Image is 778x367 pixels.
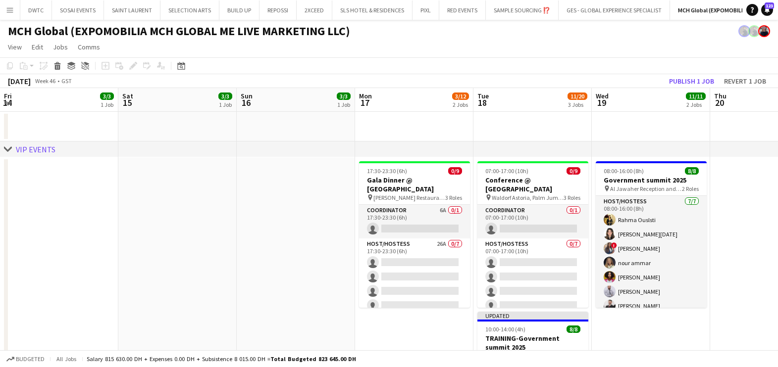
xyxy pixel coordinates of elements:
span: [PERSON_NAME] Restaurant - [GEOGRAPHIC_DATA] [373,194,445,201]
h1: MCH Global (EXPOMOBILIA MCH GLOBAL ME LIVE MARKETING LLC) [8,24,350,39]
app-card-role: Host/Hostess7/708:00-16:00 (8h)Rahma Ouslsti[PERSON_NAME][DATE]![PERSON_NAME]nour ammar[PERSON_NA... [596,196,707,316]
a: View [4,41,26,53]
span: 08:00-16:00 (8h) [604,167,644,175]
span: 3 Roles [564,194,580,201]
span: 8/8 [685,167,699,175]
span: Mon [359,92,372,100]
span: 8/8 [567,325,580,333]
span: 3/3 [337,92,351,100]
button: Budgeted [5,354,46,365]
span: Edit [32,43,43,51]
span: 3/3 [218,92,232,100]
span: Sat [122,92,133,100]
span: Fri [4,92,12,100]
span: 123 [765,2,774,9]
span: 3/3 [100,92,114,100]
span: 15 [121,97,133,108]
button: DWTC [20,0,52,20]
span: 11/11 [686,92,706,100]
span: 19 [594,97,609,108]
span: ! [611,242,617,248]
span: Thu [714,92,726,100]
app-card-role: Host/Hostess26A0/717:30-23:30 (6h) [359,238,470,358]
div: 1 Job [337,101,350,108]
span: Sun [241,92,253,100]
button: GES - GLOBAL EXPERIENCE SPECIALIST [559,0,670,20]
button: PIXL [413,0,439,20]
span: 10:00-14:00 (4h) [485,325,525,333]
span: 20 [713,97,726,108]
app-user-avatar: Anastasiia Iemelianova [758,25,770,37]
span: 3/12 [452,92,469,100]
span: Budgeted [16,356,45,363]
button: RED EVENTS [439,0,486,20]
span: Wed [596,92,609,100]
span: 3 Roles [445,194,462,201]
button: BUILD UP [219,0,259,20]
button: Publish 1 job [665,75,718,88]
h3: Gala Dinner @ [GEOGRAPHIC_DATA] [359,176,470,193]
button: SLS HOTEL & RESIDENCES [332,0,413,20]
button: REPOSSI [259,0,297,20]
a: Edit [28,41,47,53]
span: 11/20 [568,92,587,100]
app-card-role: Host/Hostess0/707:00-17:00 (10h) [477,238,588,358]
div: 2 Jobs [686,101,705,108]
div: GST [61,77,72,85]
app-user-avatar: Mohamed Arafa [748,25,760,37]
app-card-role: Coordinator6A0/117:30-23:30 (6h) [359,205,470,238]
div: 2 Jobs [453,101,468,108]
span: Waldorf Astoria, Palm Jumeirah [492,194,564,201]
button: SOSAI EVENTS [52,0,104,20]
app-job-card: 08:00-16:00 (8h)8/8Government summit 2025 Al Jawaher Reception and Convention Centre (‘JRCC’) in ... [596,161,707,308]
span: Total Budgeted 823 645.00 DH [270,355,356,363]
span: 0/9 [448,167,462,175]
a: 123 [761,4,773,16]
span: View [8,43,22,51]
span: 17:30-23:30 (6h) [367,167,407,175]
span: 16 [239,97,253,108]
div: 3 Jobs [568,101,587,108]
app-job-card: 07:00-17:00 (10h)0/9Conference @ [GEOGRAPHIC_DATA] Waldorf Astoria, Palm Jumeirah3 RolesCoordinat... [477,161,588,308]
app-job-card: 17:30-23:30 (6h)0/9Gala Dinner @ [GEOGRAPHIC_DATA] [PERSON_NAME] Restaurant - [GEOGRAPHIC_DATA]3 ... [359,161,470,308]
span: 17 [358,97,372,108]
span: 14 [2,97,12,108]
span: All jobs [54,355,78,363]
div: VIP EVENTS [16,144,55,154]
h3: TRAINING-Government summit 2025 [477,334,588,352]
span: 0/9 [567,167,580,175]
button: 2XCEED [297,0,332,20]
div: 1 Job [101,101,113,108]
button: SELECTION ARTS [160,0,219,20]
span: Tue [477,92,489,100]
span: Comms [78,43,100,51]
a: Comms [74,41,104,53]
span: 18 [476,97,489,108]
button: Revert 1 job [720,75,770,88]
span: 07:00-17:00 (10h) [485,167,528,175]
app-user-avatar: Mohamed Arafa [738,25,750,37]
div: Salary 815 630.00 DH + Expenses 0.00 DH + Subsistence 8 015.00 DH = [87,355,356,363]
button: SAMPLE SOURCING ⁉️ [486,0,559,20]
div: 1 Job [219,101,232,108]
div: [DATE] [8,76,31,86]
div: Updated [477,312,588,320]
button: SAINT LAURENT [104,0,160,20]
h3: Government summit 2025 [596,176,707,184]
app-card-role: Coordinator0/107:00-17:00 (10h) [477,205,588,238]
span: Week 46 [33,77,57,85]
a: Jobs [49,41,72,53]
span: 2 Roles [682,185,699,192]
h3: Conference @ [GEOGRAPHIC_DATA] [477,176,588,193]
span: Al Jawaher Reception and Convention Centre (‘JRCC’) in [GEOGRAPHIC_DATA] [610,185,682,192]
span: Jobs [53,43,68,51]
